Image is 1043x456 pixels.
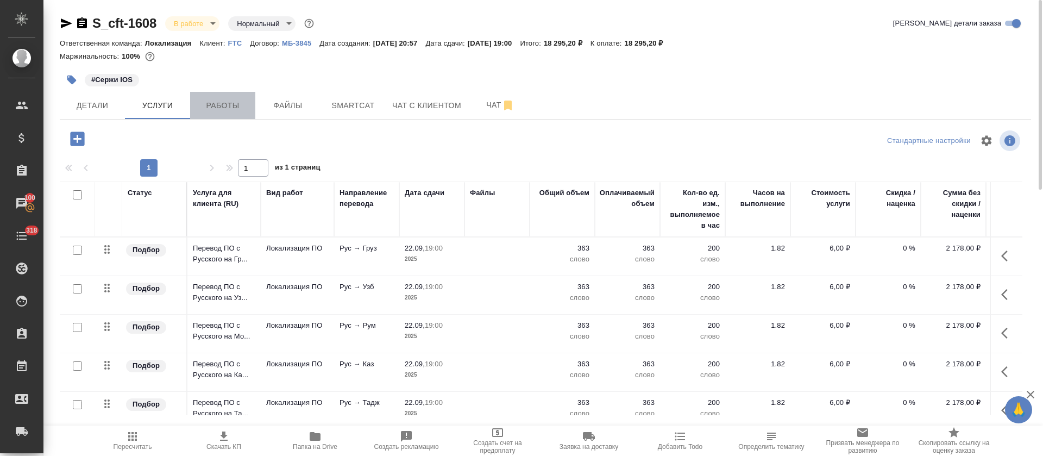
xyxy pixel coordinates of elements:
[60,39,145,47] p: Ответственная команда:
[1000,130,1022,151] span: Посмотреть информацию
[425,321,443,329] p: 19:00
[340,282,394,292] p: Рус → Узб
[725,392,790,430] td: 1.82
[275,161,321,177] span: из 1 страниц
[501,99,514,112] svg: Отписаться
[600,370,655,380] p: слово
[131,99,184,113] span: Услуги
[725,238,790,276] td: 1.82
[302,16,316,30] button: Доп статусы указывают на важность/срочность заказа
[520,39,543,47] p: Итого:
[995,282,1021,308] button: Показать кнопки
[425,398,443,407] p: 19:00
[995,320,1021,346] button: Показать кнопки
[926,188,981,220] div: Сумма без скидки / наценки
[665,320,720,331] p: 200
[861,282,915,292] p: 0 %
[84,74,140,84] span: Сержи IOS
[266,282,329,292] p: Локализация ПО
[600,397,655,408] p: 363
[600,408,655,419] p: слово
[228,16,296,31] div: В работе
[995,359,1021,385] button: Показать кнопки
[665,292,720,303] p: слово
[18,192,42,203] span: 100
[425,283,443,291] p: 19:00
[327,99,379,113] span: Smartcat
[133,245,160,255] p: Подбор
[535,243,589,254] p: 363
[266,188,303,198] div: Вид работ
[625,39,671,47] p: 18 295,20 ₽
[468,39,520,47] p: [DATE] 19:00
[452,426,543,456] button: Создать счет на предоплату
[228,38,250,47] a: FTC
[665,370,720,380] p: слово
[266,397,329,408] p: Локализация ПО
[973,128,1000,154] span: Настроить таблицу
[458,439,537,454] span: Создать счет на предоплату
[861,188,915,209] div: Скидка / наценка
[60,52,122,60] p: Маржинальность:
[133,283,160,294] p: Подбор
[535,408,589,419] p: слово
[908,426,1000,456] button: Скопировать ссылку на оценку заказа
[66,99,118,113] span: Детали
[665,243,720,254] p: 200
[197,99,249,113] span: Работы
[796,188,850,209] div: Стоимость услуги
[145,39,200,47] p: Локализация
[926,397,981,408] p: 2 178,00 ₽
[539,188,589,198] div: Общий объем
[1005,396,1032,423] button: 🙏
[725,315,790,353] td: 1.82
[199,39,228,47] p: Клиент:
[535,320,589,331] p: 363
[725,276,790,314] td: 1.82
[340,359,394,370] p: Рус → Каз
[250,39,282,47] p: Договор:
[405,244,425,252] p: 22.09,
[193,188,255,209] div: Услуга для клиента (RU)
[861,397,915,408] p: 0 %
[76,17,89,30] button: Скопировать ссылку
[725,353,790,391] td: 1.82
[60,68,84,92] button: Добавить тэг
[535,292,589,303] p: слово
[128,188,152,198] div: Статус
[665,282,720,292] p: 200
[915,439,993,454] span: Скопировать ссылку на оценку заказа
[405,321,425,329] p: 22.09,
[600,188,655,209] div: Оплачиваемый объем
[266,243,329,254] p: Локализация ПО
[405,292,459,303] p: 2025
[600,254,655,265] p: слово
[544,39,590,47] p: 18 295,20 ₽
[665,254,720,265] p: слово
[340,397,394,408] p: Рус → Тадж
[405,331,459,342] p: 2025
[234,19,282,28] button: Нормальный
[266,320,329,331] p: Локализация ПО
[405,254,459,265] p: 2025
[282,39,319,47] p: МБ-3845
[926,243,981,254] p: 2 178,00 ₽
[861,243,915,254] p: 0 %
[282,38,319,47] a: МБ-3845
[665,397,720,408] p: 200
[665,188,720,231] div: Кол-во ед. изм., выполняемое в час
[665,331,720,342] p: слово
[600,359,655,370] p: 363
[726,426,817,456] button: Чтобы определение сработало, загрузи исходные файлы на странице "файлы" и привяжи проект в SmartCat
[133,322,160,333] p: Подбор
[193,282,255,303] p: Перевод ПО с Русского на Уз...
[266,359,329,370] p: Локализация ПО
[861,320,915,331] p: 0 %
[405,188,444,198] div: Дата сдачи
[893,18,1001,29] span: [PERSON_NAME] детали заказа
[193,359,255,380] p: Перевод ПО с Русского на Ка...
[796,397,850,408] p: 6,00 ₽
[535,282,589,292] p: 363
[425,244,443,252] p: 19:00
[796,243,850,254] p: 6,00 ₽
